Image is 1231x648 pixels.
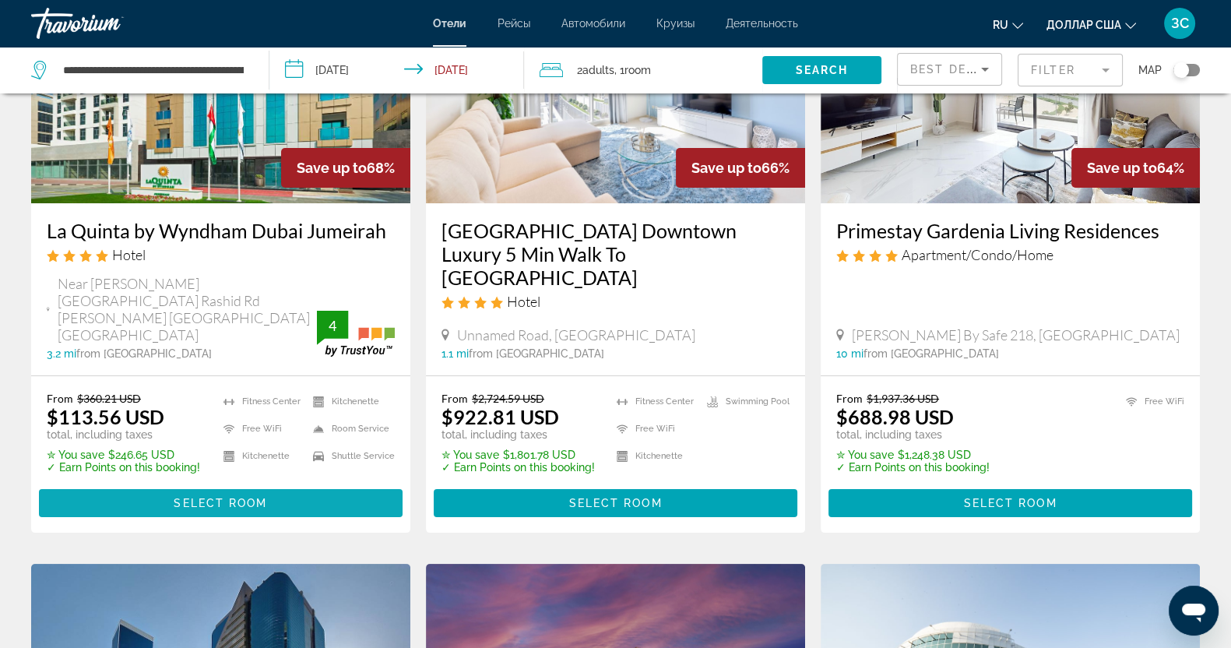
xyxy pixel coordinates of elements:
[836,219,1184,242] a: Primestay Gardenia Living Residences
[47,347,76,360] span: 3.2 mi
[609,392,699,411] li: Fitness Center
[726,17,798,30] a: Деятельность
[614,59,651,81] span: , 1
[441,428,595,441] p: total, including taxes
[216,392,305,411] li: Fitness Center
[305,446,395,466] li: Shuttle Service
[1071,148,1200,188] div: 64%
[624,64,651,76] span: Room
[47,449,104,461] span: ✮ You save
[656,17,695,30] a: Круизы
[524,47,762,93] button: Travelers: 2 adults, 0 children
[1138,59,1162,81] span: Map
[216,419,305,438] li: Free WiFi
[58,275,318,343] span: Near [PERSON_NAME][GEOGRAPHIC_DATA] Rashid Rd [PERSON_NAME] [GEOGRAPHIC_DATA] [GEOGRAPHIC_DATA]
[281,148,410,188] div: 68%
[582,64,614,76] span: Adults
[305,392,395,411] li: Kitchenette
[507,293,540,310] span: Hotel
[441,405,559,428] ins: $922.81 USD
[828,492,1192,509] a: Select Room
[434,492,797,509] a: Select Room
[910,63,991,76] span: Best Deals
[691,160,761,176] span: Save up to
[762,56,881,84] button: Search
[1046,19,1121,31] font: доллар США
[609,446,699,466] li: Kitchenette
[441,449,499,461] span: ✮ You save
[836,449,894,461] span: ✮ You save
[867,392,939,405] del: $1,937.36 USD
[1169,586,1219,636] iframe: Кнопка запуска окна обмена сообщениями
[434,489,797,517] button: Select Room
[828,489,1192,517] button: Select Room
[993,19,1008,31] font: ru
[47,219,395,242] a: La Quinta by Wyndham Dubai Jumeirah
[47,405,164,428] ins: $113.56 USD
[433,17,466,30] a: Отели
[561,17,625,30] a: Автомобили
[863,347,999,360] span: from [GEOGRAPHIC_DATA]
[1018,53,1123,87] button: Filter
[31,3,187,44] a: Травориум
[836,392,863,405] span: From
[76,347,212,360] span: from [GEOGRAPHIC_DATA]
[1159,7,1200,40] button: Меню пользователя
[1162,63,1200,77] button: Toggle map
[577,59,614,81] span: 2
[1118,392,1184,411] li: Free WiFi
[498,17,530,30] a: Рейсы
[902,246,1053,263] span: Apartment/Condo/Home
[39,492,403,509] a: Select Room
[910,60,989,79] mat-select: Sort by
[836,428,990,441] p: total, including taxes
[305,419,395,438] li: Room Service
[1046,13,1136,36] button: Изменить валюту
[609,419,699,438] li: Free WiFi
[39,489,403,517] button: Select Room
[963,497,1057,509] span: Select Room
[441,219,790,289] a: [GEOGRAPHIC_DATA] Downtown Luxury 5 Min Walk To [GEOGRAPHIC_DATA]
[47,246,395,263] div: 4 star Hotel
[47,449,200,461] p: $246.65 USD
[1087,160,1157,176] span: Save up to
[47,461,200,474] p: ✓ Earn Points on this booking!
[441,449,595,461] p: $1,801.78 USD
[568,497,662,509] span: Select Room
[47,428,200,441] p: total, including taxes
[216,446,305,466] li: Kitchenette
[457,326,695,343] span: Unnamed Road, [GEOGRAPHIC_DATA]
[47,392,73,405] span: From
[297,160,367,176] span: Save up to
[472,392,544,405] del: $2,724.59 USD
[836,347,863,360] span: 10 mi
[441,461,595,474] p: ✓ Earn Points on this booking!
[174,497,267,509] span: Select Room
[1171,15,1189,31] font: ЗС
[836,449,990,461] p: $1,248.38 USD
[836,461,990,474] p: ✓ Earn Points on this booking!
[441,392,468,405] span: From
[469,347,604,360] span: from [GEOGRAPHIC_DATA]
[836,405,954,428] ins: $688.98 USD
[77,392,141,405] del: $360.21 USD
[836,246,1184,263] div: 4 star Apartment
[796,64,849,76] span: Search
[317,316,348,335] div: 4
[699,392,790,411] li: Swimming Pool
[676,148,805,188] div: 66%
[269,47,523,93] button: Check-in date: Nov 9, 2025 Check-out date: Nov 12, 2025
[441,347,469,360] span: 1.1 mi
[852,326,1180,343] span: [PERSON_NAME] By Safe 218, [GEOGRAPHIC_DATA]
[993,13,1023,36] button: Изменить язык
[317,311,395,357] img: trustyou-badge.svg
[112,246,146,263] span: Hotel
